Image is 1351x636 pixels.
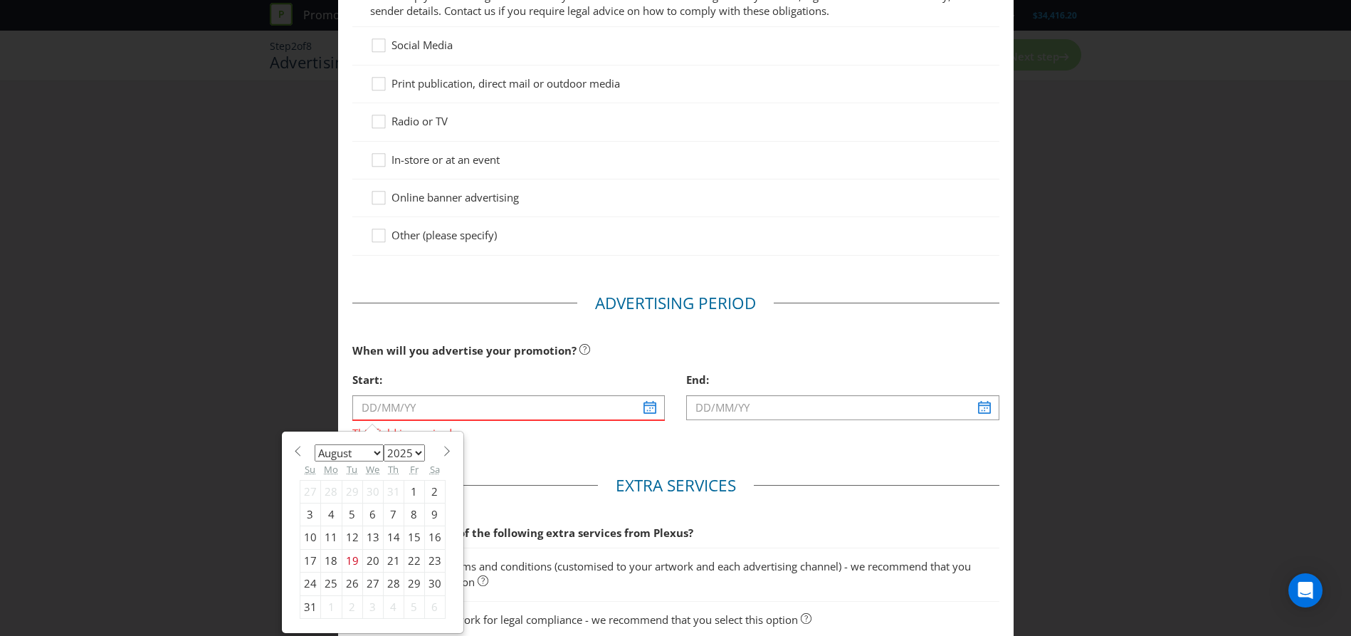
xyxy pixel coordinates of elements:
[362,526,383,549] div: 13
[342,503,362,526] div: 5
[347,463,357,476] abbr: Tuesday
[577,292,774,315] legend: Advertising Period
[342,526,362,549] div: 12
[320,480,342,503] div: 28
[404,526,424,549] div: 15
[404,549,424,572] div: 22
[342,595,362,618] div: 2
[342,573,362,595] div: 26
[424,503,445,526] div: 9
[300,595,320,618] div: 31
[352,395,666,420] input: DD/MM/YY
[324,463,338,476] abbr: Monday
[342,549,362,572] div: 19
[352,343,577,358] span: When will you advertise your promotion?
[362,573,383,595] div: 27
[391,612,798,627] span: Review of artwork for legal compliance - we recommend that you select this option
[391,114,448,128] span: Radio or TV
[404,573,424,595] div: 29
[383,549,404,572] div: 21
[598,474,754,497] legend: Extra Services
[388,463,399,476] abbr: Thursday
[342,480,362,503] div: 29
[404,595,424,618] div: 5
[430,463,440,476] abbr: Saturday
[320,595,342,618] div: 1
[352,421,666,442] span: This field is required
[404,480,424,503] div: 1
[362,549,383,572] div: 20
[424,595,445,618] div: 6
[320,549,342,572] div: 18
[366,463,379,476] abbr: Wednesday
[410,463,419,476] abbr: Friday
[300,526,320,549] div: 10
[383,480,404,503] div: 31
[404,503,424,526] div: 8
[383,526,404,549] div: 14
[686,395,999,420] input: DD/MM/YY
[391,559,971,588] span: Short form terms and conditions (customised to your artwork and each advertising channel) - we re...
[300,503,320,526] div: 3
[424,549,445,572] div: 23
[300,549,320,572] div: 17
[362,503,383,526] div: 6
[383,573,404,595] div: 28
[391,228,497,242] span: Other (please specify)
[686,365,999,395] div: End:
[424,573,445,595] div: 30
[305,463,315,476] abbr: Sunday
[391,76,620,90] span: Print publication, direct mail or outdoor media
[424,526,445,549] div: 16
[320,573,342,595] div: 25
[391,190,519,204] span: Online banner advertising
[424,480,445,503] div: 2
[320,503,342,526] div: 4
[300,480,320,503] div: 27
[383,503,404,526] div: 7
[352,365,666,395] div: Start:
[352,526,693,540] span: Would you like any of the following extra services from Plexus?
[362,595,383,618] div: 3
[362,480,383,503] div: 30
[383,595,404,618] div: 4
[300,573,320,595] div: 24
[391,152,500,167] span: In-store or at an event
[391,38,453,52] span: Social Media
[320,526,342,549] div: 11
[1288,573,1323,608] div: Open Intercom Messenger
